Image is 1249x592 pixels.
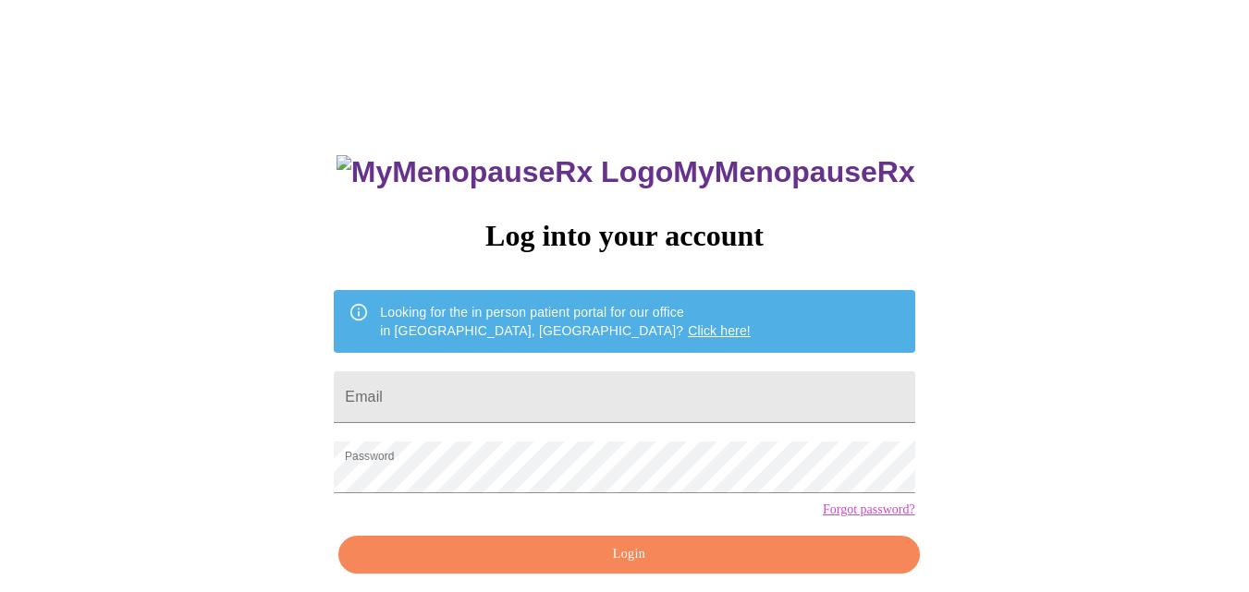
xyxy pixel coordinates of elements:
[360,543,898,566] span: Login
[688,323,751,338] a: Click here!
[823,502,915,517] a: Forgot password?
[337,155,915,189] h3: MyMenopauseRx
[337,155,673,189] img: MyMenopauseRx Logo
[380,296,751,347] div: Looking for the in person patient portal for our office in [GEOGRAPHIC_DATA], [GEOGRAPHIC_DATA]?
[338,536,919,574] button: Login
[334,219,914,253] h3: Log into your account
